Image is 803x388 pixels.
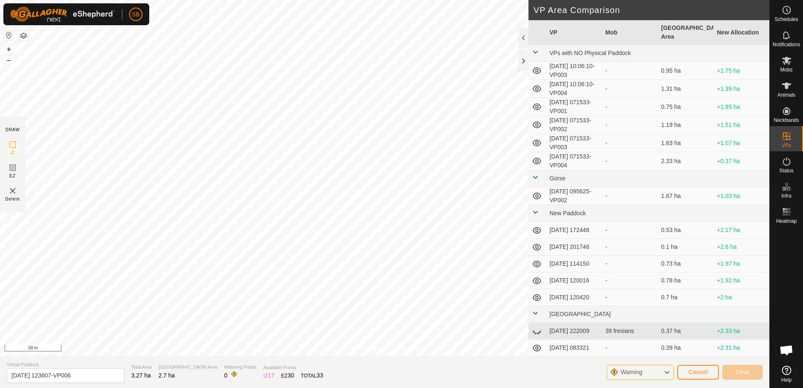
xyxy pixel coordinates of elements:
[549,311,611,317] span: [GEOGRAPHIC_DATA]
[224,372,227,379] span: 0
[605,259,655,268] div: -
[5,127,20,133] div: DRAW
[658,256,714,272] td: 0.73 ha
[4,44,14,54] button: +
[774,118,799,123] span: Neckbands
[18,31,29,41] button: Map Layers
[4,55,14,65] button: –
[774,17,798,22] span: Schedules
[781,193,791,198] span: Infra
[605,327,655,335] div: 39 fresians
[605,139,655,148] div: -
[773,42,800,47] span: Notifications
[713,239,769,256] td: +2.6 ha
[658,239,714,256] td: 0.1 ha
[605,103,655,111] div: -
[546,272,602,289] td: [DATE] 120016
[224,364,256,371] span: Watering Points
[546,134,602,152] td: [DATE] 071533-VP003
[688,369,708,375] span: Cancel
[546,187,602,205] td: [DATE] 095625-VP002
[713,340,769,356] td: +2.31 ha
[605,192,655,201] div: -
[658,116,714,134] td: 1.19 ha
[546,256,602,272] td: [DATE] 114150
[263,371,274,380] div: IZ
[546,323,602,340] td: [DATE] 222009
[605,243,655,251] div: -
[658,272,714,289] td: 0.78 ha
[658,152,714,170] td: 2.33 ha
[546,98,602,116] td: [DATE] 071533-VP001
[658,187,714,205] td: 1.67 ha
[605,66,655,75] div: -
[263,364,323,371] span: Available Points
[605,276,655,285] div: -
[351,345,383,353] a: Privacy Policy
[713,272,769,289] td: +1.92 ha
[605,343,655,352] div: -
[605,157,655,166] div: -
[393,345,418,353] a: Contact Us
[677,365,719,380] button: Cancel
[546,239,602,256] td: [DATE] 201746
[132,10,140,19] span: SB
[713,356,769,373] td: +2.15 ha
[658,289,714,306] td: 0.7 ha
[713,222,769,239] td: +2.17 ha
[602,20,658,45] th: Mob
[781,377,792,383] span: Help
[658,340,714,356] td: 0.39 ha
[131,364,152,371] span: Total Area
[10,173,16,179] span: EZ
[317,372,323,379] span: 33
[8,186,18,196] img: VP
[776,219,797,224] span: Heatmap
[549,175,565,182] span: Gorse
[713,80,769,98] td: +1.39 ha
[546,62,602,80] td: [DATE] 10:06:10-VP003
[301,371,323,380] div: TOTAL
[131,372,151,379] span: 3.27 ha
[713,98,769,116] td: +1.95 ha
[4,30,14,40] button: Reset Map
[605,121,655,129] div: -
[774,338,799,363] div: Open chat
[546,289,602,306] td: [DATE] 120420
[713,20,769,45] th: New Allocation
[10,7,115,22] img: Gallagher Logo
[782,143,791,148] span: VPs
[546,222,602,239] td: [DATE] 172448
[546,152,602,170] td: [DATE] 071533-VP004
[722,365,763,380] button: Save
[780,67,792,72] span: Mobs
[735,369,750,375] span: Save
[605,293,655,302] div: -
[713,323,769,340] td: +2.33 ha
[658,98,714,116] td: 0.75 ha
[621,369,642,375] span: Warning
[713,152,769,170] td: +0.37 ha
[546,116,602,134] td: [DATE] 071533-VP002
[658,356,714,373] td: 0.55 ha
[534,5,769,15] h2: VP Area Comparison
[549,210,586,216] span: New Paddock
[546,356,602,373] td: [DATE] 121837
[713,134,769,152] td: +1.07 ha
[779,168,793,173] span: Status
[713,256,769,272] td: +1.97 ha
[658,222,714,239] td: 0.53 ha
[658,20,714,45] th: [GEOGRAPHIC_DATA] Area
[770,362,803,386] a: Help
[713,62,769,80] td: +1.75 ha
[713,116,769,134] td: +1.51 ha
[658,80,714,98] td: 1.31 ha
[549,50,631,56] span: VPs with NO Physical Paddock
[268,372,275,379] span: 17
[658,62,714,80] td: 0.95 ha
[658,134,714,152] td: 1.63 ha
[158,372,175,379] span: 2.7 ha
[713,289,769,306] td: +2 ha
[546,340,602,356] td: [DATE] 083321
[546,20,602,45] th: VP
